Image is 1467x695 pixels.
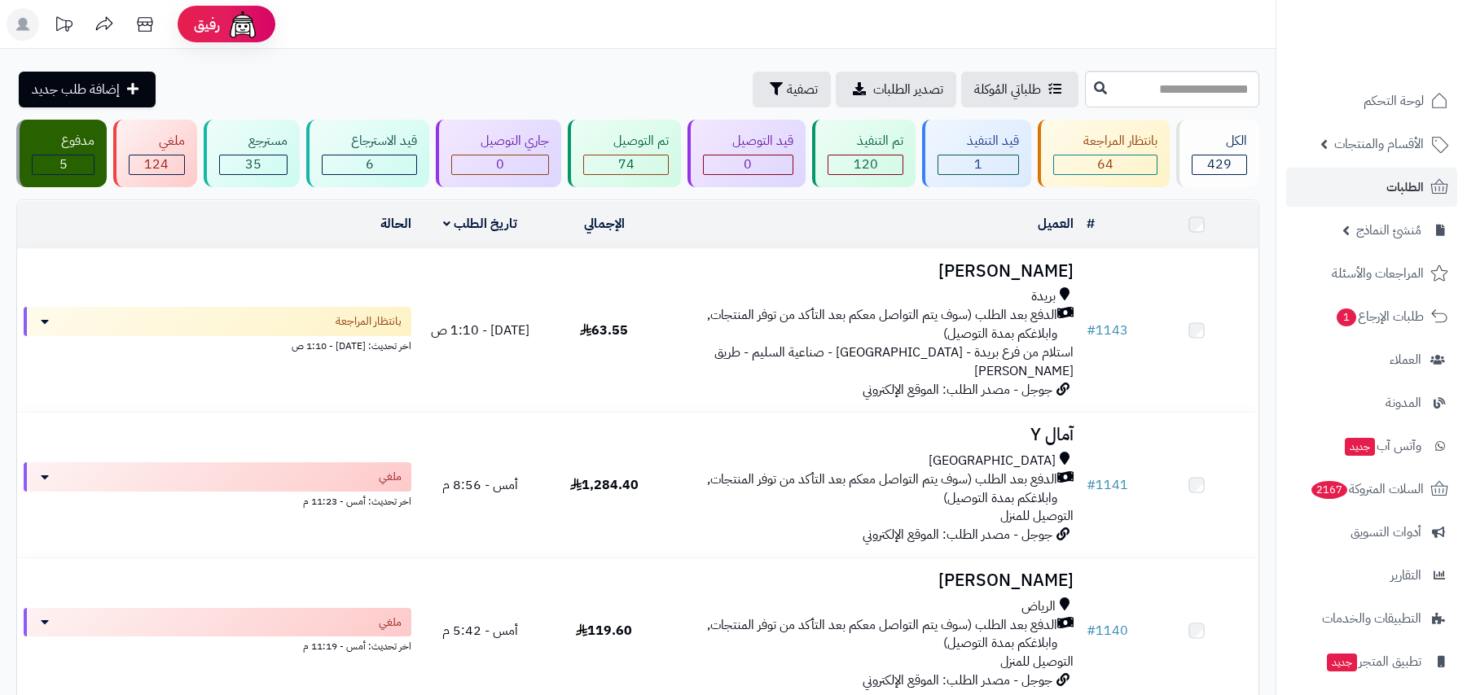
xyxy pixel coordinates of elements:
[1087,321,1128,340] a: #1143
[433,120,564,187] a: جاري التوصيل 0
[1334,133,1424,155] span: الأقسام والمنتجات
[110,120,200,187] a: ملغي 124
[1327,653,1357,671] span: جديد
[1286,426,1457,466] a: وآتس آبجديد
[974,80,1041,99] span: طلباتي المُوكلة
[828,132,903,151] div: تم التنفيذ
[32,132,94,151] div: مدفوع
[1000,506,1074,526] span: التوصيل للمنزل
[1332,262,1424,285] span: المراجعات والأسئلة
[32,80,120,99] span: إضافة طلب جديد
[1054,155,1156,174] div: 64
[226,8,259,41] img: ai-face.png
[1087,214,1095,234] a: #
[24,336,411,353] div: اخر تحديث: [DATE] - 1:10 ص
[443,214,517,234] a: تاريخ الطلب
[220,155,287,174] div: 35
[744,155,752,174] span: 0
[452,155,548,174] div: 0
[854,155,878,174] span: 120
[1322,607,1421,630] span: التطبيقات والخدمات
[938,155,1018,174] div: 1
[1337,308,1356,326] span: 1
[1286,340,1457,379] a: العملاء
[379,614,402,631] span: ملغي
[938,132,1019,151] div: قيد التنفيذ
[1390,348,1421,371] span: العملاء
[1087,475,1128,495] a: #1141
[1335,305,1424,328] span: طلبات الإرجاع
[673,306,1056,343] span: الدفع بعد الطلب (سوف يتم التواصل معكم بعد التأكد من توفر المنتجات, وابلاغكم بمدة التوصيل)
[787,80,818,99] span: تصفية
[584,214,625,234] a: الإجمالي
[863,525,1052,544] span: جوجل - مصدر الطلب: الموقع الإلكتروني
[809,120,919,187] a: تم التنفيذ 120
[974,155,982,174] span: 1
[1087,475,1096,495] span: #
[1364,90,1424,112] span: لوحة التحكم
[1286,556,1457,595] a: التقارير
[1000,652,1074,671] span: التوصيل للمنزل
[961,72,1078,107] a: طلباتي المُوكلة
[714,343,1074,381] span: استلام من فرع بريدة - [GEOGRAPHIC_DATA] - صناعية السليم - طريق [PERSON_NAME]
[43,8,84,45] a: تحديثات المنصة
[863,380,1052,400] span: جوجل - مصدر الطلب: الموقع الإلكتروني
[33,155,94,174] div: 5
[1286,383,1457,422] a: المدونة
[130,155,183,174] div: 124
[570,475,639,495] span: 1,284.40
[1207,155,1232,174] span: 429
[1386,176,1424,199] span: الطلبات
[245,155,261,174] span: 35
[451,132,549,151] div: جاري التوصيل
[1310,478,1424,500] span: السلات المتروكة
[1351,521,1421,544] span: أدوات التسويق
[873,80,943,99] span: تصدير الطلبات
[1053,132,1157,151] div: بانتظار المراجعة
[1087,621,1096,640] span: #
[1087,321,1096,340] span: #
[1325,650,1421,673] span: تطبيق المتجر
[1038,214,1074,234] a: العميل
[1087,621,1128,640] a: #1140
[1345,438,1375,456] span: جديد
[144,155,169,174] span: 124
[219,132,288,151] div: مسترجع
[673,616,1056,653] span: الدفع بعد الطلب (سوف يتم التواصل معكم بعد التأكد من توفر المنتجات, وابلاغكم بمدة التوصيل)
[1286,513,1457,552] a: أدوات التسويق
[576,621,632,640] span: 119.60
[379,469,402,485] span: ملغي
[580,321,628,340] span: 63.55
[59,155,68,174] span: 5
[1034,120,1172,187] a: بانتظار المراجعة 64
[673,470,1056,508] span: الدفع بعد الطلب (سوف يتم التواصل معكم بعد التأكد من توفر المنتجات, وابلاغكم بمدة التوصيل)
[673,262,1073,281] h3: [PERSON_NAME]
[194,15,220,34] span: رفيق
[1311,481,1347,499] span: 2167
[618,155,635,174] span: 74
[929,452,1056,470] span: [GEOGRAPHIC_DATA]
[1192,132,1247,151] div: الكل
[1386,391,1421,414] span: المدونة
[684,120,809,187] a: قيد التوصيل 0
[836,72,956,107] a: تصدير الطلبات
[1390,564,1421,587] span: التقارير
[1031,287,1056,306] span: بريدة
[1286,642,1457,681] a: تطبيق المتجرجديد
[584,155,667,174] div: 74
[24,636,411,653] div: اخر تحديث: أمس - 11:19 م
[828,155,903,174] div: 120
[322,132,417,151] div: قيد الاسترجاع
[1021,597,1056,616] span: الرياض
[673,426,1073,444] h3: آمال Y
[1286,599,1457,638] a: التطبيقات والخدمات
[431,321,529,340] span: [DATE] - 1:10 ص
[19,72,156,107] a: إضافة طلب جديد
[564,120,683,187] a: تم التوصيل 74
[583,132,668,151] div: تم التوصيل
[1173,120,1263,187] a: الكل429
[380,214,411,234] a: الحالة
[1286,254,1457,293] a: المراجعات والأسئلة
[442,475,518,495] span: أمس - 8:56 م
[919,120,1034,187] a: قيد التنفيذ 1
